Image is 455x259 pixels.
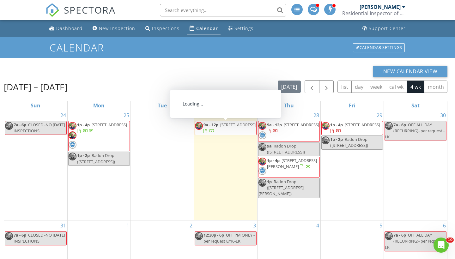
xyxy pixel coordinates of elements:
span: 1p [267,179,272,184]
span: 7a - 6p [393,232,406,238]
img: don_riley.png [195,232,203,240]
img: riabluepng.png [258,131,266,139]
span: [STREET_ADDRESS] [92,122,127,128]
div: [PERSON_NAME] [360,4,401,10]
span: 7a - 6p [14,232,26,238]
span: 1p - 4p [77,122,90,128]
a: 9a - 12p [STREET_ADDRESS] [258,121,320,142]
td: Go to August 28, 2025 [257,110,320,220]
a: Go to September 4, 2025 [315,220,320,231]
img: don_riley.png [5,122,13,130]
img: jason_chesnut.png [69,131,76,139]
span: Radon Drop ([STREET_ADDRESS]) [267,143,305,155]
iframe: Intercom live chat [434,238,449,253]
span: Radon Drop ([STREET_ADDRESS][PERSON_NAME]) [258,179,304,196]
button: day [351,81,367,93]
a: Go to September 3, 2025 [252,220,257,231]
a: 9a - 12p [STREET_ADDRESS] [267,122,319,134]
img: The Best Home Inspection Software - Spectora [45,3,59,17]
img: riabluepng.png [258,167,266,175]
button: [DATE] [278,81,301,93]
h2: [DATE] – [DATE] [4,81,68,93]
div: Dashboard [56,25,82,31]
td: Go to August 30, 2025 [384,110,447,220]
td: Go to August 29, 2025 [320,110,384,220]
a: Friday [348,101,357,110]
a: Go to August 27, 2025 [249,110,257,120]
img: don_riley.png [258,158,266,166]
div: Support Center [369,25,406,31]
a: Wednesday [219,101,232,110]
h1: Calendar [50,42,405,53]
button: list [337,81,352,93]
img: don_riley.png [385,122,393,130]
div: Calendar Settings [353,43,405,52]
span: CLOSED -NO [DATE] INSPECTIONS [14,232,65,244]
img: don_riley.png [385,232,393,240]
a: 1p - 4p [STREET_ADDRESS] [68,121,130,152]
button: cal wk [386,81,407,93]
img: don_riley.png [322,136,330,144]
a: Go to August 29, 2025 [375,110,384,120]
a: Go to August 30, 2025 [439,110,447,120]
div: Calendar [196,25,218,31]
div: Residential Inspector of America [342,10,405,16]
button: month [424,81,447,93]
a: Inspections [143,23,182,34]
a: Go to August 25, 2025 [122,110,130,120]
img: don_riley.png [258,143,266,151]
img: don_riley.png [69,122,76,130]
a: Calendar [187,23,221,34]
a: 1p - 4p [STREET_ADDRESS] [321,121,383,135]
td: Go to August 24, 2025 [4,110,67,220]
div: New Inspection [99,25,135,31]
span: 12:30p - 6p [203,232,224,238]
span: 9a - 12p [267,122,282,128]
a: Thursday [283,101,295,110]
td: Go to August 26, 2025 [131,110,194,220]
span: [STREET_ADDRESS][PERSON_NAME] [267,158,317,169]
span: OFF ALL DAY (RECURRING)- per request -LK [385,232,445,250]
span: 1p - 2p [330,136,343,142]
a: SPECTORA [45,9,116,22]
button: 4 wk [407,81,424,93]
div: Inspections [152,25,179,31]
a: Calendar Settings [352,43,405,53]
a: Settings [226,23,256,34]
a: Go to September 6, 2025 [442,220,447,231]
span: 9a [267,143,272,149]
button: Next [319,80,334,93]
img: riabluepng.png [69,141,76,149]
span: 7a - 6p [393,122,406,128]
span: 10 [446,238,454,243]
a: Go to August 28, 2025 [312,110,320,120]
span: Radon Drop ([STREET_ADDRESS]) [330,136,368,148]
a: 1p - 4p [STREET_ADDRESS][PERSON_NAME] [258,157,320,178]
a: Go to August 31, 2025 [59,220,67,231]
img: don_riley.png [322,122,330,130]
span: 1p - 4p [267,158,280,163]
span: 9a - 12p [203,122,218,128]
a: Go to September 2, 2025 [188,220,194,231]
img: don_riley.png [5,232,13,240]
td: Go to August 25, 2025 [67,110,130,220]
a: 9a - 12p [STREET_ADDRESS] [195,121,256,135]
button: week [367,81,386,93]
a: 1p - 4p [STREET_ADDRESS] [330,122,380,134]
a: Monday [92,101,106,110]
img: don_riley.png [258,179,266,187]
span: [STREET_ADDRESS] [345,122,380,128]
a: Support Center [360,23,408,34]
input: Search everything... [160,4,286,16]
img: don_riley.png [258,122,266,130]
span: [STREET_ADDRESS] [220,122,256,128]
a: Saturday [410,101,421,110]
a: Go to August 24, 2025 [59,110,67,120]
span: SPECTORA [64,3,116,16]
button: Previous [305,80,319,93]
img: don_riley.png [195,122,203,130]
a: New Inspection [90,23,138,34]
span: [STREET_ADDRESS] [284,122,319,128]
td: Go to August 27, 2025 [194,110,257,220]
img: don_riley.png [69,153,76,160]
